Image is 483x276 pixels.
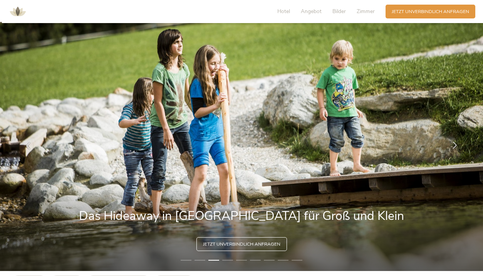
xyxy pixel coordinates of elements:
span: Bilder [332,8,346,15]
a: AMONTI & LUNARIS Wellnessresort [6,9,29,13]
span: Zimmer [357,8,375,15]
span: Jetzt unverbindlich anfragen [203,241,280,248]
span: Jetzt unverbindlich anfragen [392,8,469,15]
span: Hotel [277,8,290,15]
span: Angebot [301,8,322,15]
